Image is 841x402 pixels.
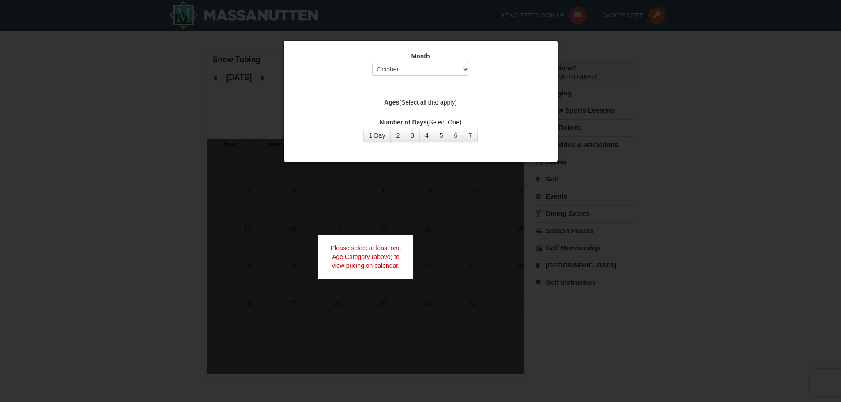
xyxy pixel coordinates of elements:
strong: Ages [384,99,399,106]
button: 6 [449,129,464,142]
button: 5 [434,129,449,142]
div: Please select at least one Age Category (above) to view pricing on calendar. [318,235,414,279]
label: (Select One) [295,118,547,127]
button: 4 [419,129,434,142]
strong: Number of Days [380,119,427,126]
button: 7 [463,129,478,142]
label: (Select all that apply) [295,98,547,107]
button: 1 Day [363,129,391,142]
button: 3 [405,129,420,142]
strong: Month [411,53,430,60]
button: 2 [390,129,405,142]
